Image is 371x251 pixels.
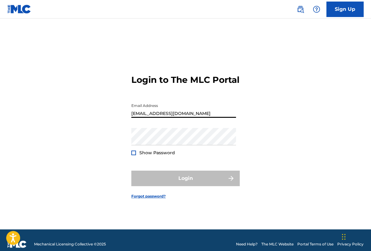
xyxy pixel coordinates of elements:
[297,6,304,13] img: search
[326,2,364,17] a: Sign Up
[337,241,364,247] a: Privacy Policy
[310,3,323,15] div: Help
[342,228,346,246] div: Drag
[131,194,166,199] a: Forgot password?
[34,241,106,247] span: Mechanical Licensing Collective © 2025
[340,221,371,251] iframe: Chat Widget
[7,240,27,248] img: logo
[236,241,258,247] a: Need Help?
[7,5,31,14] img: MLC Logo
[131,74,239,85] h3: Login to The MLC Portal
[139,150,175,155] span: Show Password
[313,6,320,13] img: help
[297,241,334,247] a: Portal Terms of Use
[261,241,294,247] a: The MLC Website
[294,3,307,15] a: Public Search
